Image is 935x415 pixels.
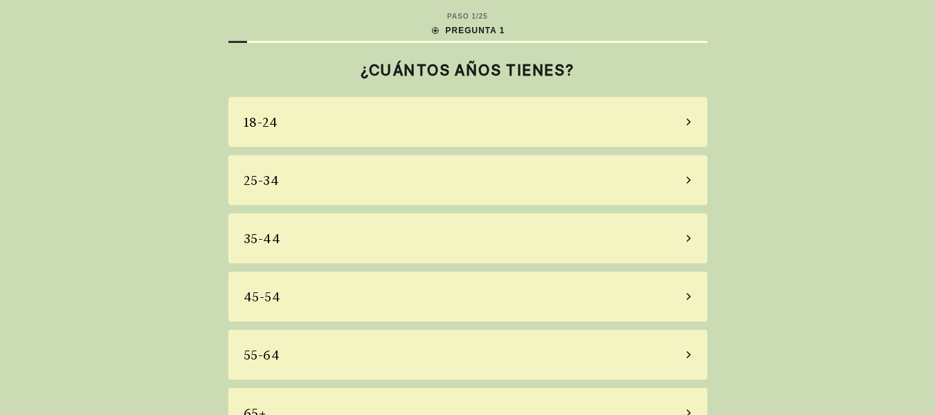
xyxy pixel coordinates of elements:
[228,61,707,79] h2: ¿CUÁNTOS AÑOS TIENES?
[430,24,505,37] div: PREGUNTA 1
[244,229,281,248] div: 35-44
[447,11,488,21] div: PASO 1 / 25
[244,288,281,306] div: 45-54
[244,113,278,132] div: 18-24
[244,346,280,364] div: 55-64
[244,171,280,190] div: 25-34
